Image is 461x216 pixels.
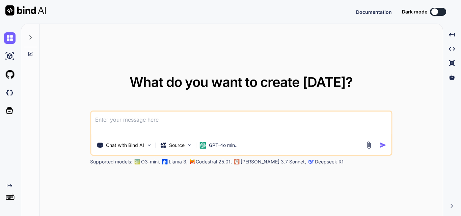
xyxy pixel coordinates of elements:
img: claude [234,159,239,164]
img: Mistral-AI [190,159,194,164]
img: githubLight [4,69,16,80]
img: claude [308,159,314,164]
span: Documentation [356,9,392,15]
img: Pick Tools [146,142,152,148]
img: chat [4,32,16,44]
img: Pick Models [187,142,192,148]
p: Codestral 25.01, [196,158,232,165]
p: Chat with Bind AI [106,142,144,149]
img: GPT-4 [134,159,140,164]
img: icon [379,142,386,149]
p: [PERSON_NAME] 3.7 Sonnet, [241,158,306,165]
img: Bind AI [5,5,46,16]
p: Deepseek R1 [315,158,344,165]
img: GPT-4o mini [199,142,206,149]
span: What do you want to create [DATE]? [130,74,353,90]
img: ai-studio [4,51,16,62]
p: GPT-4o min.. [209,142,238,149]
button: Documentation [356,8,392,16]
p: Llama 3, [169,158,188,165]
p: Source [169,142,185,149]
p: Supported models: [90,158,132,165]
img: Llama2 [162,159,167,164]
img: attachment [365,141,373,149]
p: O3-mini, [141,158,160,165]
img: darkCloudIdeIcon [4,87,16,98]
span: Dark mode [402,8,427,15]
